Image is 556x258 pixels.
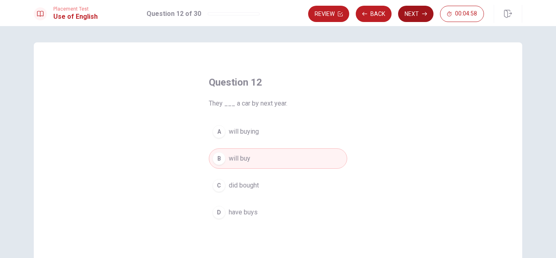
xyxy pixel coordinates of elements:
button: Bwill buy [209,148,347,169]
button: Next [398,6,433,22]
button: Cdid bought [209,175,347,196]
div: C [212,179,225,192]
h1: Use of English [53,12,98,22]
button: Awill buying [209,121,347,142]
span: They ___ a car by next year. [209,99,347,108]
h4: Question 12 [209,76,347,89]
span: have buys [229,207,258,217]
div: D [212,206,225,219]
span: Placement Test [53,6,98,12]
span: will buy [229,154,250,163]
span: 00:04:58 [455,11,477,17]
button: Review [308,6,349,22]
button: Back [356,6,392,22]
h1: Question 12 of 30 [147,9,201,19]
button: Dhave buys [209,202,347,223]
div: A [212,125,225,138]
div: B [212,152,225,165]
span: did bought [229,181,259,190]
span: will buying [229,127,259,137]
button: 00:04:58 [440,6,484,22]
